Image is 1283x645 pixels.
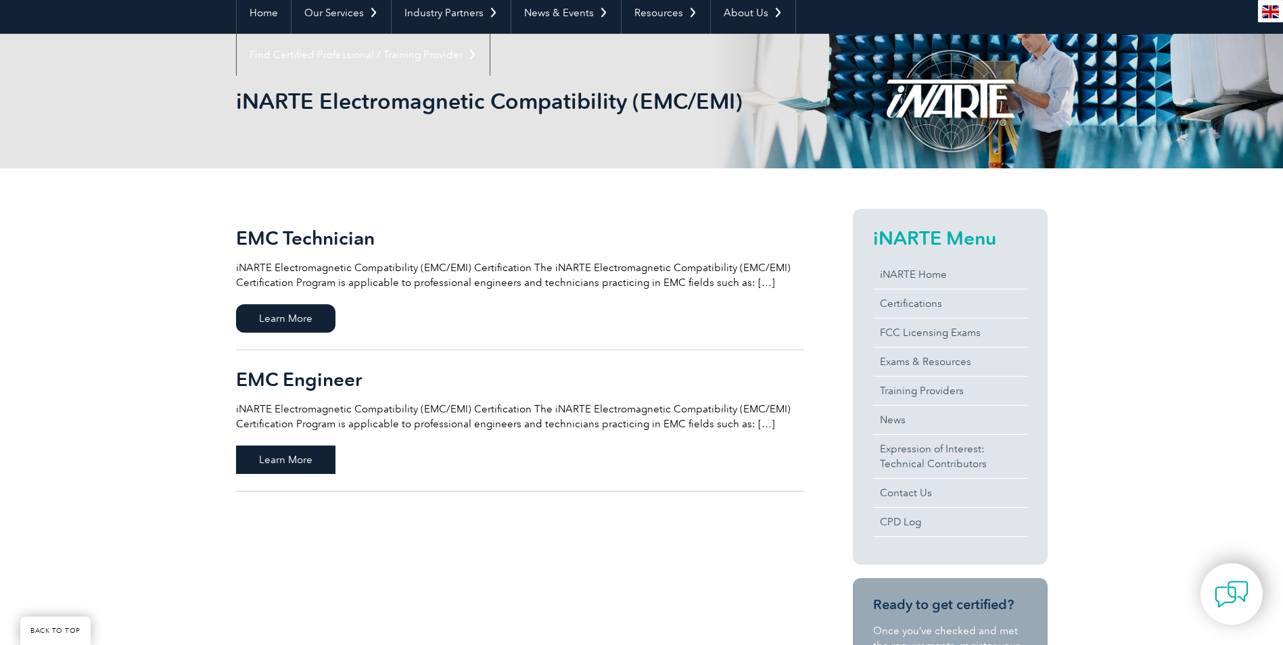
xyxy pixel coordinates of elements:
[873,377,1027,405] a: Training Providers
[873,348,1027,376] a: Exams & Resources
[873,508,1027,536] a: CPD Log
[236,88,755,114] h1: iNARTE Electromagnetic Compatibility (EMC/EMI)
[236,304,335,333] span: Learn More
[236,227,804,249] h2: EMC Technician
[873,596,1027,613] h3: Ready to get certified?
[236,402,804,431] p: iNARTE Electromagnetic Compatibility (EMC/EMI) Certification The iNARTE Electromagnetic Compatibi...
[873,318,1027,347] a: FCC Licensing Exams
[236,446,335,474] span: Learn More
[236,350,804,492] a: EMC Engineer iNARTE Electromagnetic Compatibility (EMC/EMI) Certification The iNARTE Electromagne...
[20,617,91,645] a: BACK TO TOP
[873,289,1027,318] a: Certifications
[236,260,804,290] p: iNARTE Electromagnetic Compatibility (EMC/EMI) Certification The iNARTE Electromagnetic Compatibi...
[237,34,490,76] a: Find Certified Professional / Training Provider
[236,368,804,390] h2: EMC Engineer
[1215,577,1249,611] img: contact-chat.png
[873,479,1027,507] a: Contact Us
[873,406,1027,434] a: News
[873,260,1027,289] a: iNARTE Home
[1262,5,1279,18] img: en
[236,209,804,350] a: EMC Technician iNARTE Electromagnetic Compatibility (EMC/EMI) Certification The iNARTE Electromag...
[873,435,1027,478] a: Expression of Interest:Technical Contributors
[873,227,1027,249] h2: iNARTE Menu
